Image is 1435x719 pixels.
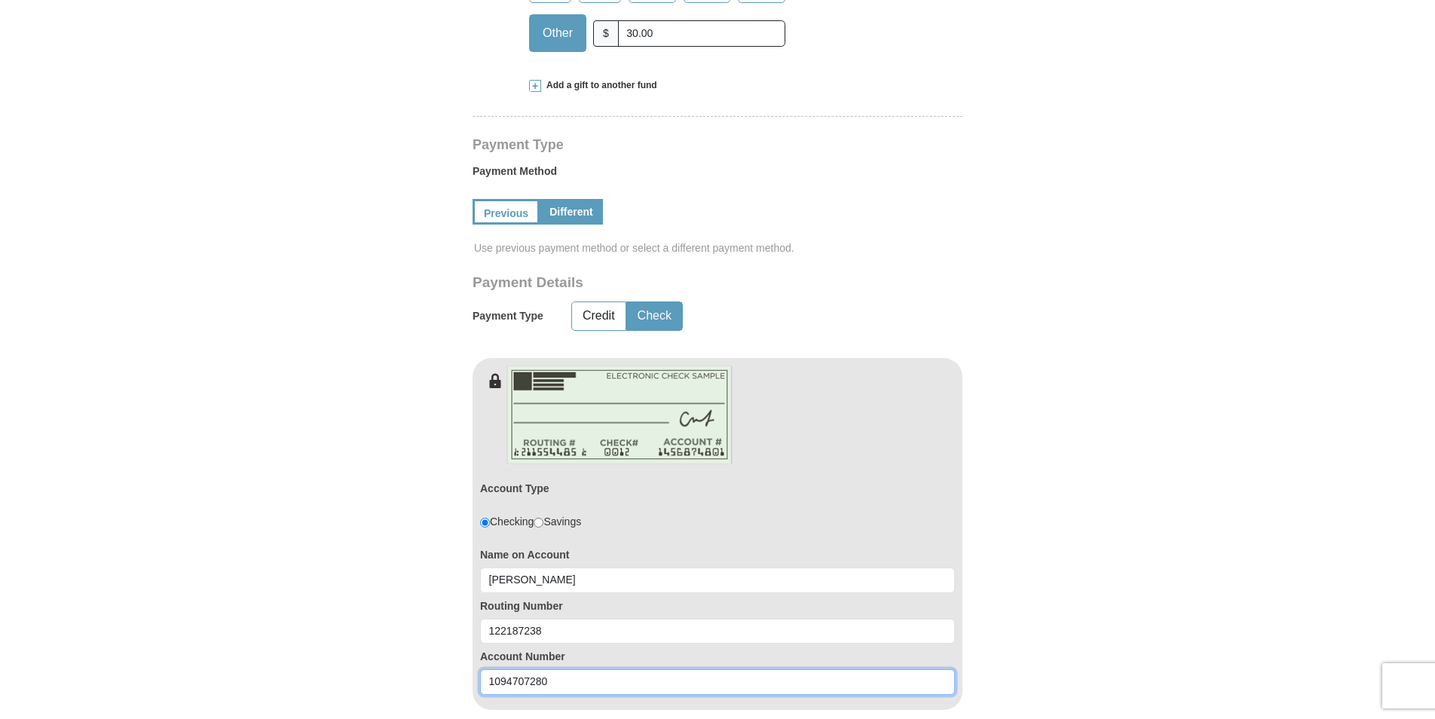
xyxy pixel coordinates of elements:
[473,199,540,225] a: Previous
[506,366,733,464] img: check-en.png
[572,302,626,330] button: Credit
[618,20,785,47] input: Other Amount
[473,164,962,186] label: Payment Method
[473,274,857,292] h3: Payment Details
[480,649,955,664] label: Account Number
[474,240,964,255] span: Use previous payment method or select a different payment method.
[473,139,962,151] h4: Payment Type
[535,22,580,44] span: Other
[593,20,619,47] span: $
[540,199,603,225] a: Different
[480,547,955,562] label: Name on Account
[480,481,549,496] label: Account Type
[480,514,581,529] div: Checking Savings
[627,302,682,330] button: Check
[480,598,955,613] label: Routing Number
[473,310,543,323] h5: Payment Type
[541,79,657,92] span: Add a gift to another fund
